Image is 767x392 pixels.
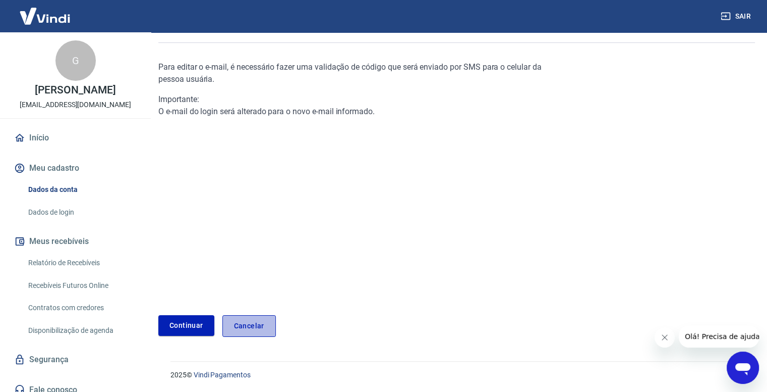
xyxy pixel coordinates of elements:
a: Dados de login [24,202,139,223]
iframe: Mensagem da empresa [679,325,759,348]
a: Relatório de Recebíveis [24,253,139,273]
p: Para editar o e-mail, é necessário fazer uma validação de código que será enviado por SMS para o ... [158,61,556,85]
a: Dados da conta [24,179,139,200]
img: Vindi [12,1,78,31]
iframe: Botão para abrir a janela de mensagens [727,352,759,384]
div: Importante: [158,93,556,106]
div: G [55,40,96,81]
a: Contratos com credores [24,298,139,318]
p: [EMAIL_ADDRESS][DOMAIN_NAME] [20,100,131,110]
a: Cancelar [222,315,276,337]
a: Disponibilização de agenda [24,320,139,341]
a: Início [12,127,139,149]
a: Vindi Pagamentos [194,371,251,379]
iframe: Fechar mensagem [655,327,675,348]
button: Sair [719,7,755,26]
button: Meu cadastro [12,157,139,179]
p: 2025 © [170,370,743,380]
button: Meus recebíveis [12,230,139,253]
p: [PERSON_NAME] [35,85,115,95]
a: Recebíveis Futuros Online [24,275,139,296]
a: Segurança [12,349,139,371]
div: O e-mail do login será alterado para o novo e-mail informado. [158,93,556,118]
span: Olá! Precisa de ajuda? [6,7,85,15]
a: Continuar [158,315,214,336]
